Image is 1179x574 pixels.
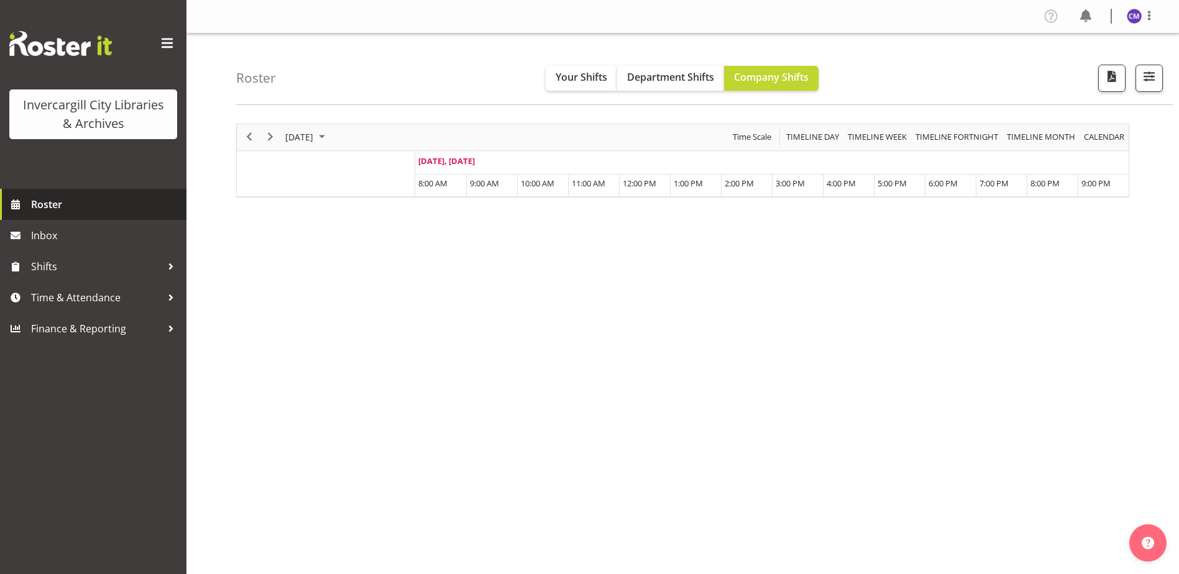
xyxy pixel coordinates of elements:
span: Timeline Week [846,129,908,145]
img: Rosterit website logo [9,31,112,56]
span: 9:00 AM [470,178,499,189]
button: Timeline Day [784,129,842,145]
span: 3:00 PM [776,178,805,189]
span: Your Shifts [556,70,607,84]
div: Invercargill City Libraries & Archives [22,96,165,133]
span: Company Shifts [734,70,809,84]
span: 5:00 PM [878,178,907,189]
span: Department Shifts [627,70,714,84]
button: Timeline Month [1005,129,1078,145]
h4: Roster [236,71,276,85]
span: 10:00 AM [521,178,554,189]
div: next period [260,124,281,150]
span: Time Scale [732,129,773,145]
span: [DATE] [284,129,314,145]
img: chamique-mamolo11658.jpg [1127,9,1142,24]
span: 9:00 PM [1081,178,1111,189]
div: Timeline Day of October 1, 2025 [236,124,1129,198]
span: 11:00 AM [572,178,605,189]
span: 8:00 PM [1030,178,1060,189]
span: Shifts [31,257,162,276]
span: 4:00 PM [827,178,856,189]
span: 2:00 PM [725,178,754,189]
button: Your Shifts [546,66,617,91]
span: Timeline Fortnight [914,129,999,145]
div: previous period [239,124,260,150]
span: [DATE], [DATE] [418,155,475,166]
div: October 1, 2025 [281,124,333,150]
button: Time Scale [731,129,774,145]
button: Download a PDF of the roster for the current day [1098,65,1126,92]
span: 7:00 PM [979,178,1009,189]
span: 8:00 AM [418,178,447,189]
span: calendar [1083,129,1126,145]
span: Finance & Reporting [31,319,162,338]
button: Next [262,129,279,145]
button: Month [1082,129,1127,145]
button: Timeline Week [846,129,909,145]
span: Timeline Month [1006,129,1076,145]
span: 6:00 PM [929,178,958,189]
span: 1:00 PM [674,178,703,189]
span: Timeline Day [785,129,840,145]
button: Fortnight [914,129,1001,145]
span: Time & Attendance [31,288,162,307]
span: Inbox [31,226,180,245]
button: Company Shifts [724,66,819,91]
img: help-xxl-2.png [1142,537,1154,549]
span: Roster [31,195,180,214]
button: October 2025 [283,129,331,145]
button: Filter Shifts [1135,65,1163,92]
button: Department Shifts [617,66,724,91]
button: Previous [241,129,258,145]
span: 12:00 PM [623,178,656,189]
